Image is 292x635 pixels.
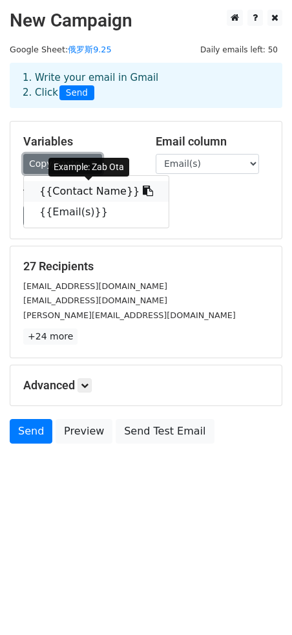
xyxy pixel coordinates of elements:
span: Daily emails left: 50 [196,43,282,57]
small: [EMAIL_ADDRESS][DOMAIN_NAME] [23,281,167,291]
a: Preview [56,419,112,444]
a: Send Test Email [116,419,214,444]
a: Send [10,419,52,444]
a: 俄罗斯9.25 [68,45,111,54]
span: Send [59,85,94,101]
h5: Email column [156,135,269,149]
a: +24 more [23,328,78,345]
h5: Variables [23,135,136,149]
a: {{Email(s)}} [24,202,169,222]
small: [PERSON_NAME][EMAIL_ADDRESS][DOMAIN_NAME] [23,310,236,320]
div: 1. Write your email in Gmail 2. Click [13,70,279,100]
h5: Advanced [23,378,269,393]
small: Google Sheet: [10,45,112,54]
h5: 27 Recipients [23,259,269,274]
h2: New Campaign [10,10,282,32]
a: Daily emails left: 50 [196,45,282,54]
div: Example: Zab Ota [48,158,129,177]
a: Copy/paste... [23,154,102,174]
small: [EMAIL_ADDRESS][DOMAIN_NAME] [23,296,167,305]
a: {{Contact Name}} [24,181,169,202]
